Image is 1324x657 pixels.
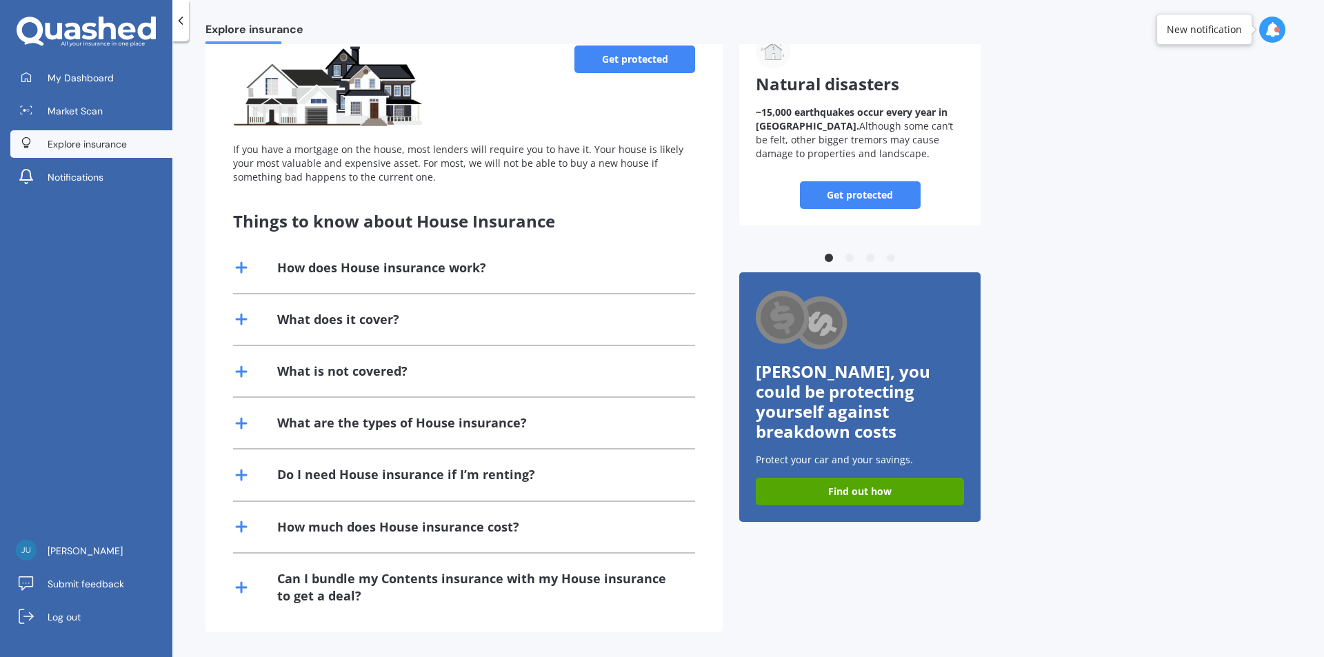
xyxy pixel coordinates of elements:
[884,252,898,265] button: 4
[756,478,964,505] a: Find out how
[277,570,679,605] div: Can I bundle my Contents insurance with my House insurance to get a deal?
[10,130,172,158] a: Explore insurance
[233,46,423,128] img: House insurance
[843,252,856,265] button: 2
[48,137,127,151] span: Explore insurance
[800,181,921,209] a: Get protected
[48,71,114,85] span: My Dashboard
[863,252,877,265] button: 3
[277,311,399,328] div: What does it cover?
[277,363,408,380] div: What is not covered?
[756,105,964,161] p: Although some can’t be felt, other bigger tremors may cause damage to properties and landscape.
[48,104,103,118] span: Market Scan
[1167,23,1242,37] div: New notification
[10,163,172,191] a: Notifications
[277,466,535,483] div: Do I need House insurance if I’m renting?
[574,46,695,73] a: Get protected
[756,453,964,467] p: Protect your car and your savings.
[822,252,836,265] button: 1
[48,170,103,184] span: Notifications
[756,105,947,132] b: ~15,000 earthquakes occur every year in [GEOGRAPHIC_DATA].
[48,577,124,591] span: Submit feedback
[10,603,172,631] a: Log out
[16,540,37,560] img: 863105f22c5b39bf2ab2c6c850a3dc09
[233,210,555,232] span: Things to know about House Insurance
[756,72,899,95] span: Natural disasters
[205,23,303,41] span: Explore insurance
[10,64,172,92] a: My Dashboard
[756,34,790,69] img: Natural disasters
[277,414,527,432] div: What are the types of House insurance?
[48,544,123,558] span: [PERSON_NAME]
[48,610,81,624] span: Log out
[277,259,486,276] div: How does House insurance work?
[277,518,519,536] div: How much does House insurance cost?
[10,570,172,598] a: Submit feedback
[233,143,695,184] div: If you have a mortgage on the house, most lenders will require you to have it. Your house is like...
[756,289,849,353] img: Cashback
[756,360,930,442] span: [PERSON_NAME], you could be protecting yourself against breakdown costs
[10,537,172,565] a: [PERSON_NAME]
[10,97,172,125] a: Market Scan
